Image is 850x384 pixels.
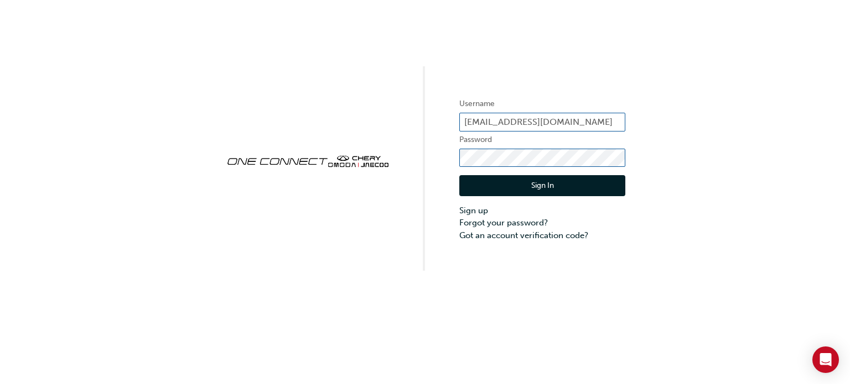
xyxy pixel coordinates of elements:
a: Sign up [459,204,625,217]
a: Forgot your password? [459,217,625,229]
img: oneconnect [225,146,391,175]
label: Username [459,97,625,111]
a: Got an account verification code? [459,229,625,242]
label: Password [459,133,625,146]
input: Username [459,113,625,131]
div: Open Intercom Messenger [812,346,839,373]
button: Sign In [459,175,625,196]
